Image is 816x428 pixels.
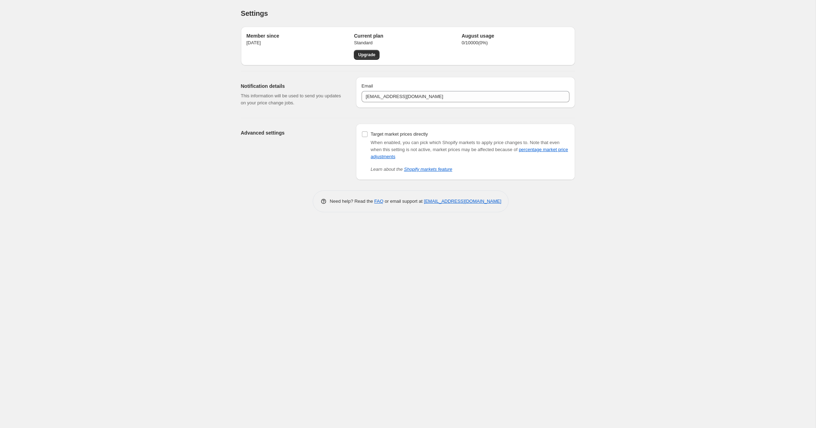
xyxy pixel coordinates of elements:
a: Upgrade [354,50,380,60]
p: Standard [354,39,461,46]
span: When enabled, you can pick which Shopify markets to apply price changes to. [371,140,529,145]
span: Upgrade [358,52,375,58]
span: Settings [241,9,268,17]
h2: August usage [461,32,569,39]
span: Note that even when this setting is not active, market prices may be affected because of [371,140,568,159]
h2: Current plan [354,32,461,39]
h2: Notification details [241,83,345,90]
p: [DATE] [247,39,354,46]
p: 0 / 10000 ( 0 %) [461,39,569,46]
span: Target market prices directly [371,131,428,137]
a: FAQ [374,199,383,204]
h2: Advanced settings [241,129,345,136]
i: Learn about the [371,167,452,172]
a: Shopify markets feature [404,167,452,172]
p: This information will be used to send you updates on your price change jobs. [241,92,345,106]
span: or email support at [383,199,424,204]
span: Need help? Read the [330,199,375,204]
h2: Member since [247,32,354,39]
a: [EMAIL_ADDRESS][DOMAIN_NAME] [424,199,501,204]
span: Email [362,83,373,89]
